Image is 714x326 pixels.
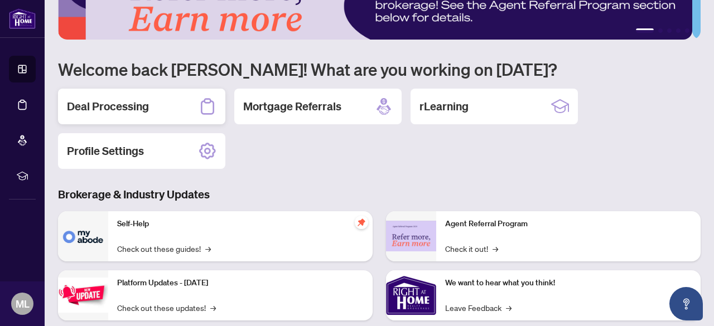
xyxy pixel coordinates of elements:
img: Agent Referral Program [386,221,436,251]
p: We want to hear what you think! [445,277,692,289]
span: → [210,301,216,314]
h2: Profile Settings [67,143,144,159]
a: Check out these guides!→ [117,242,211,255]
button: 5 [685,28,689,33]
p: Self-Help [117,218,364,230]
button: 3 [667,28,672,33]
a: Leave Feedback→ [445,301,512,314]
img: logo [9,8,36,29]
h2: rLearning [419,99,469,114]
span: → [506,301,512,314]
h3: Brokerage & Industry Updates [58,187,701,202]
a: Check it out!→ [445,242,498,255]
h1: Welcome back [PERSON_NAME]! What are you working on [DATE]? [58,59,701,80]
img: Platform Updates - July 21, 2025 [58,278,108,313]
button: 2 [658,28,663,33]
button: 4 [676,28,681,33]
img: We want to hear what you think! [386,270,436,320]
h2: Deal Processing [67,99,149,114]
p: Agent Referral Program [445,218,692,230]
a: Check out these updates!→ [117,301,216,314]
p: Platform Updates - [DATE] [117,277,364,289]
img: Self-Help [58,211,108,261]
span: → [205,242,211,255]
span: pushpin [355,216,368,229]
span: → [493,242,498,255]
span: ML [16,296,30,312]
button: Open asap [669,287,703,320]
button: 1 [636,28,654,33]
h2: Mortgage Referrals [243,99,341,114]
